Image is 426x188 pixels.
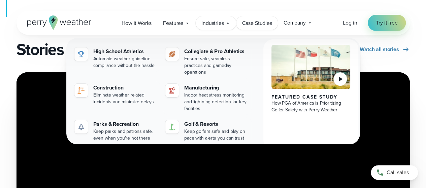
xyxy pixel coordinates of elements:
div: Indoor heat stress monitoring and lightning detection for key facilities [184,92,249,112]
div: Golf & Resorts [184,120,249,128]
a: How it Works [116,16,157,30]
span: Industries [201,19,224,27]
div: Keep parks and patrons safe, even when you're not there [93,128,158,142]
h2: Stories from our customers [17,40,209,59]
span: How it Works [122,19,152,27]
div: Eliminate weather related incidents and minimize delays [93,92,158,105]
a: Manufacturing Indoor heat stress monitoring and lightning detection for key facilities [163,81,251,115]
span: Company [284,19,306,27]
div: Parks & Recreation [93,120,158,128]
div: Ensure safe, seamless practices and gameday operations [184,55,249,76]
div: Collegiate & Pro Athletics [184,47,249,55]
div: Construction [93,84,158,92]
div: Automate weather guideline compliance without the hassle [93,55,158,69]
img: parks-icon-grey.svg [77,123,85,131]
a: Call sales [371,165,418,180]
img: golf-iconV2.svg [168,123,176,131]
div: Featured Case Study [271,95,351,100]
span: Call sales [387,168,409,177]
div: How PGA of America is Prioritizing Golfer Safety with Perry Weather [271,100,351,113]
div: Keep golfers safe and play on pace with alerts you can trust [184,128,249,142]
img: highschool-icon.svg [77,50,85,58]
img: construction perry weather [77,86,85,95]
div: Manufacturing [184,84,249,92]
a: Log in [343,19,357,27]
a: construction perry weather Construction Eliminate weather related incidents and minimize delays [72,81,160,108]
a: Case Studies [236,16,277,30]
span: Try it free [376,19,397,27]
img: proathletics-icon@2x-1.svg [168,50,176,58]
a: Try it free [368,15,405,31]
img: PGA of America [271,45,351,89]
span: Case Studies [242,19,272,27]
div: High School Athletics [93,47,158,55]
a: Collegiate & Pro Athletics Ensure safe, seamless practices and gameday operations [163,45,251,78]
a: High School Athletics Automate weather guideline compliance without the hassle [72,45,160,72]
span: Watch all stories [360,45,399,53]
a: PGA of America Featured Case Study How PGA of America is Prioritizing Golfer Safety with Perry We... [263,39,359,150]
a: Watch all stories [360,45,409,53]
span: Features [163,19,183,27]
a: Parks & Recreation Keep parks and patrons safe, even when you're not there [72,117,160,144]
img: mining-icon@2x.svg [168,86,176,95]
a: Golf & Resorts Keep golfers safe and play on pace with alerts you can trust [163,117,251,144]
